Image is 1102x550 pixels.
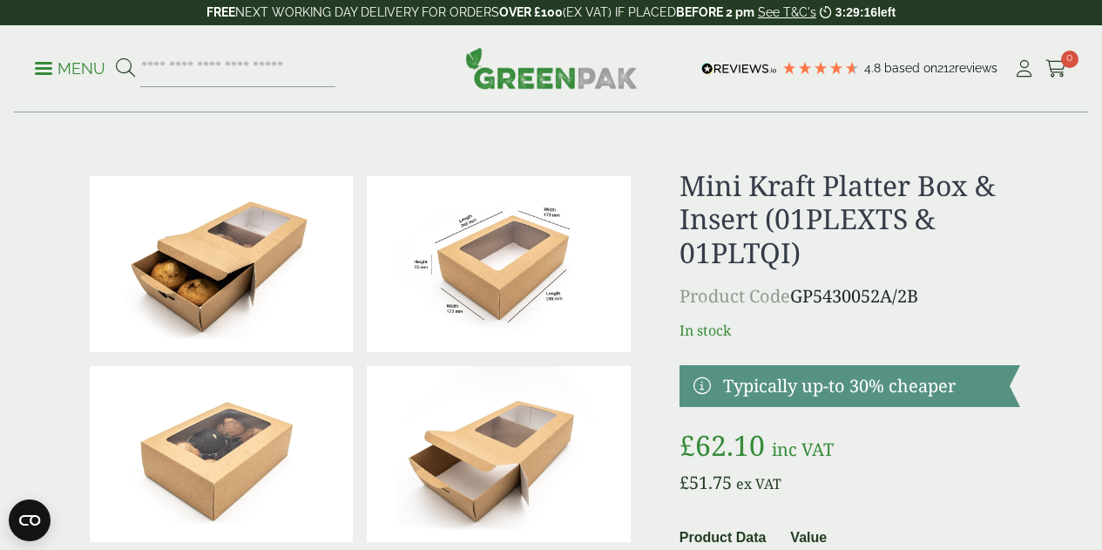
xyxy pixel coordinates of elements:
h1: Mini Kraft Platter Box & Insert (01PLEXTS & 01PLTQI) [679,169,1020,269]
i: Cart [1045,60,1067,78]
a: Menu [35,58,105,76]
span: 3:29:16 [835,5,877,19]
span: left [877,5,896,19]
span: reviews [955,61,997,75]
img: IMG_4594 [367,366,631,542]
span: inc VAT [772,438,834,461]
span: 4.8 [864,61,884,75]
span: £ [679,471,689,494]
img: IMG_4535 [90,176,354,352]
div: 4.79 Stars [781,60,860,76]
strong: BEFORE 2 pm [676,5,754,19]
a: 0 [1045,56,1067,82]
p: In stock [679,320,1020,341]
strong: FREE [206,5,235,19]
strong: OVER £100 [499,5,563,19]
img: Platter_mini [367,176,631,352]
span: ex VAT [736,474,781,493]
img: IMG_4539 [90,366,354,542]
span: 0 [1061,51,1078,68]
span: 212 [937,61,955,75]
i: My Account [1013,60,1035,78]
span: £ [679,426,695,464]
bdi: 62.10 [679,426,765,464]
p: GP5430052A/2B [679,283,1020,309]
a: See T&C's [758,5,816,19]
p: Menu [35,58,105,79]
button: Open CMP widget [9,499,51,541]
span: Product Code [679,284,790,308]
bdi: 51.75 [679,471,732,494]
img: REVIEWS.io [701,63,777,75]
img: GreenPak Supplies [465,47,638,89]
span: Based on [884,61,937,75]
